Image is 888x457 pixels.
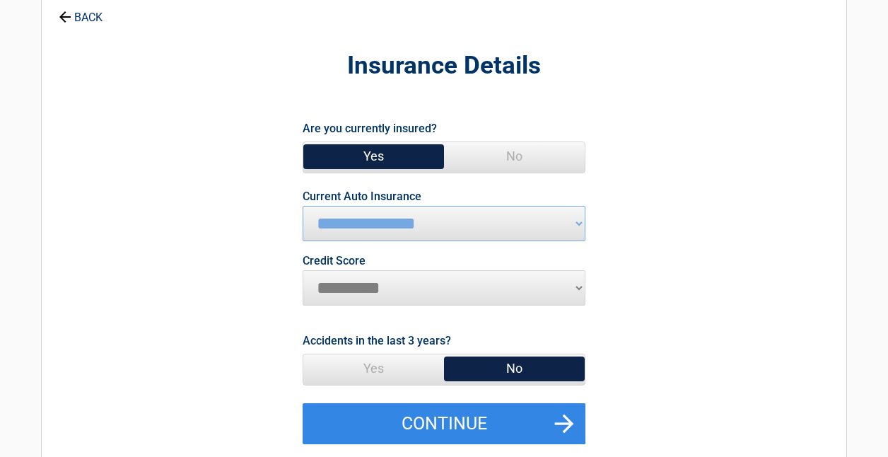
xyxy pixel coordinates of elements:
label: Current Auto Insurance [303,191,421,202]
label: Credit Score [303,255,366,267]
label: Accidents in the last 3 years? [303,331,451,350]
span: Yes [303,142,444,170]
h2: Insurance Details [119,50,769,83]
button: Continue [303,403,585,444]
label: Are you currently insured? [303,119,437,138]
span: No [444,354,585,383]
span: Yes [303,354,444,383]
span: No [444,142,585,170]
